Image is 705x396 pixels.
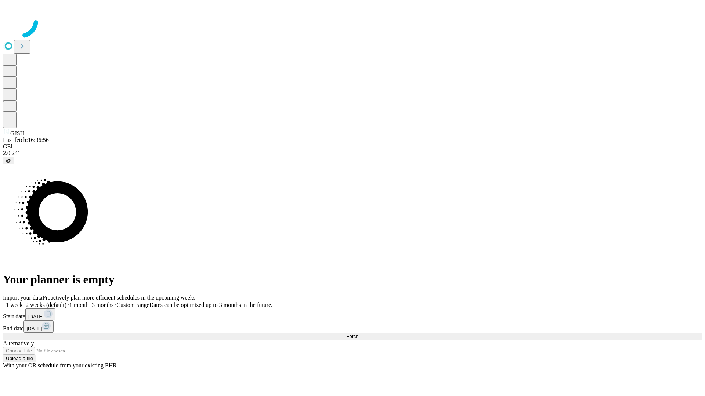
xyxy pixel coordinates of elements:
[3,362,117,368] span: With your OR schedule from your existing EHR
[3,355,36,362] button: Upload a file
[3,150,702,157] div: 2.0.241
[26,326,42,331] span: [DATE]
[3,157,14,164] button: @
[149,302,272,308] span: Dates can be optimized up to 3 months in the future.
[92,302,113,308] span: 3 months
[3,308,702,320] div: Start date
[6,158,11,163] span: @
[26,302,66,308] span: 2 weeks (default)
[116,302,149,308] span: Custom range
[3,273,702,286] h1: Your planner is empty
[43,294,197,301] span: Proactively plan more efficient schedules in the upcoming weeks.
[28,314,44,319] span: [DATE]
[3,137,49,143] span: Last fetch: 16:36:56
[3,320,702,333] div: End date
[346,334,358,339] span: Fetch
[3,294,43,301] span: Import your data
[69,302,89,308] span: 1 month
[23,320,54,333] button: [DATE]
[3,143,702,150] div: GEI
[25,308,55,320] button: [DATE]
[10,130,24,136] span: GJSH
[6,302,23,308] span: 1 week
[3,340,34,346] span: Alternatively
[3,333,702,340] button: Fetch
